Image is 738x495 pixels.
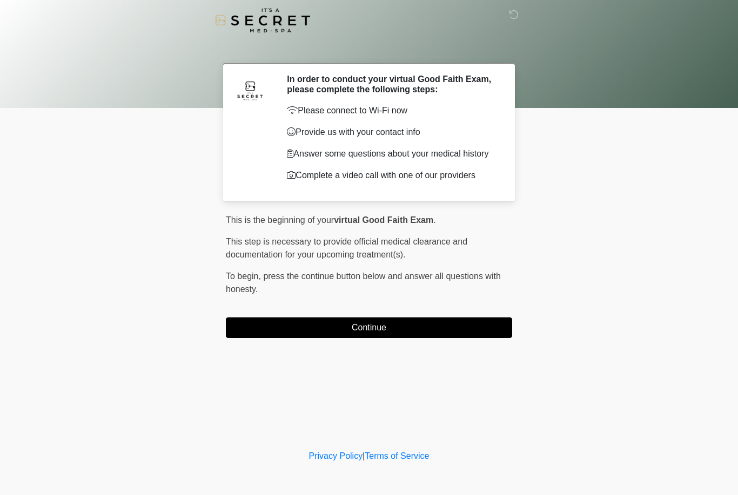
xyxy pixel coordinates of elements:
[226,272,501,294] span: press the continue button below and answer all questions with honesty.
[309,451,363,460] a: Privacy Policy
[287,74,496,94] h2: In order to conduct your virtual Good Faith Exam, please complete the following steps:
[287,126,496,139] p: Provide us with your contact info
[218,39,520,59] h1: ‎ ‎
[433,215,435,225] span: .
[234,74,266,106] img: Agent Avatar
[226,215,334,225] span: This is the beginning of your
[226,237,467,259] span: This step is necessary to provide official medical clearance and documentation for your upcoming ...
[226,272,263,281] span: To begin,
[287,169,496,182] p: Complete a video call with one of our providers
[215,8,310,32] img: It's A Secret Med Spa Logo
[287,104,496,117] p: Please connect to Wi-Fi now
[226,317,512,338] button: Continue
[287,147,496,160] p: Answer some questions about your medical history
[363,451,365,460] a: |
[334,215,433,225] strong: virtual Good Faith Exam
[365,451,429,460] a: Terms of Service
